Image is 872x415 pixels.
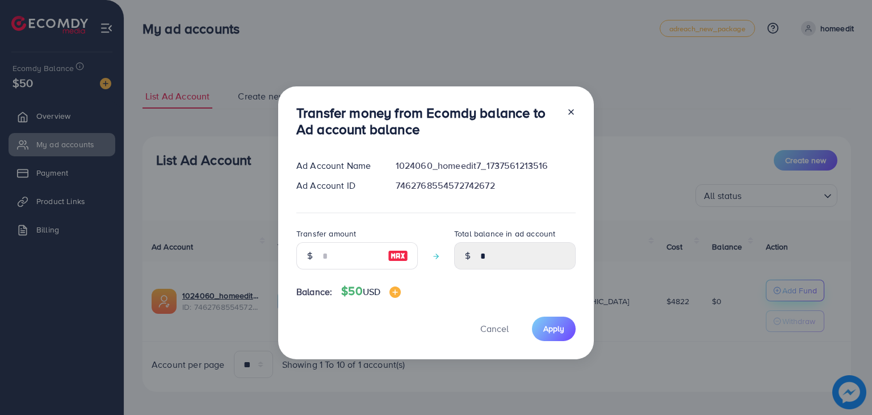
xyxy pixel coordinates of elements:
span: Balance: [296,285,332,298]
img: image [388,249,408,263]
label: Total balance in ad account [454,228,555,239]
span: Cancel [480,322,509,335]
div: Ad Account ID [287,179,387,192]
div: 1024060_homeedit7_1737561213516 [387,159,585,172]
img: image [389,287,401,298]
span: Apply [543,323,564,334]
label: Transfer amount [296,228,356,239]
div: Ad Account Name [287,159,387,172]
button: Cancel [466,317,523,341]
div: 7462768554572742672 [387,179,585,192]
h3: Transfer money from Ecomdy balance to Ad account balance [296,105,557,138]
h4: $50 [341,284,401,298]
button: Apply [532,317,576,341]
span: USD [363,285,380,298]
